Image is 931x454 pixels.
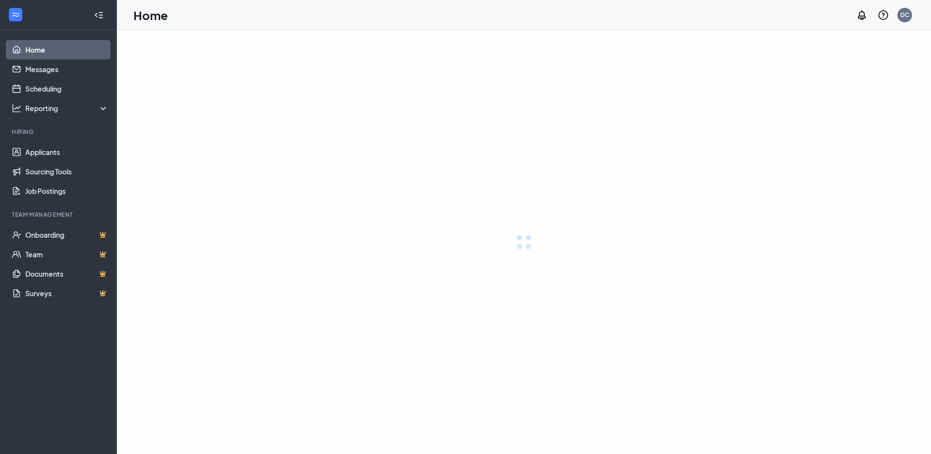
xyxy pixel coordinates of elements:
[25,59,109,79] a: Messages
[12,210,107,219] div: Team Management
[11,10,20,19] svg: WorkstreamLogo
[25,103,109,113] div: Reporting
[25,264,109,284] a: DocumentsCrown
[25,79,109,98] a: Scheduling
[877,9,889,21] svg: QuestionInfo
[25,40,109,59] a: Home
[25,284,109,303] a: SurveysCrown
[12,103,21,113] svg: Analysis
[25,225,109,245] a: OnboardingCrown
[133,7,168,23] h1: Home
[12,128,107,136] div: Hiring
[25,181,109,201] a: Job Postings
[94,10,104,20] svg: Collapse
[25,162,109,181] a: Sourcing Tools
[25,142,109,162] a: Applicants
[900,11,909,19] div: DC
[856,9,868,21] svg: Notifications
[25,245,109,264] a: TeamCrown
